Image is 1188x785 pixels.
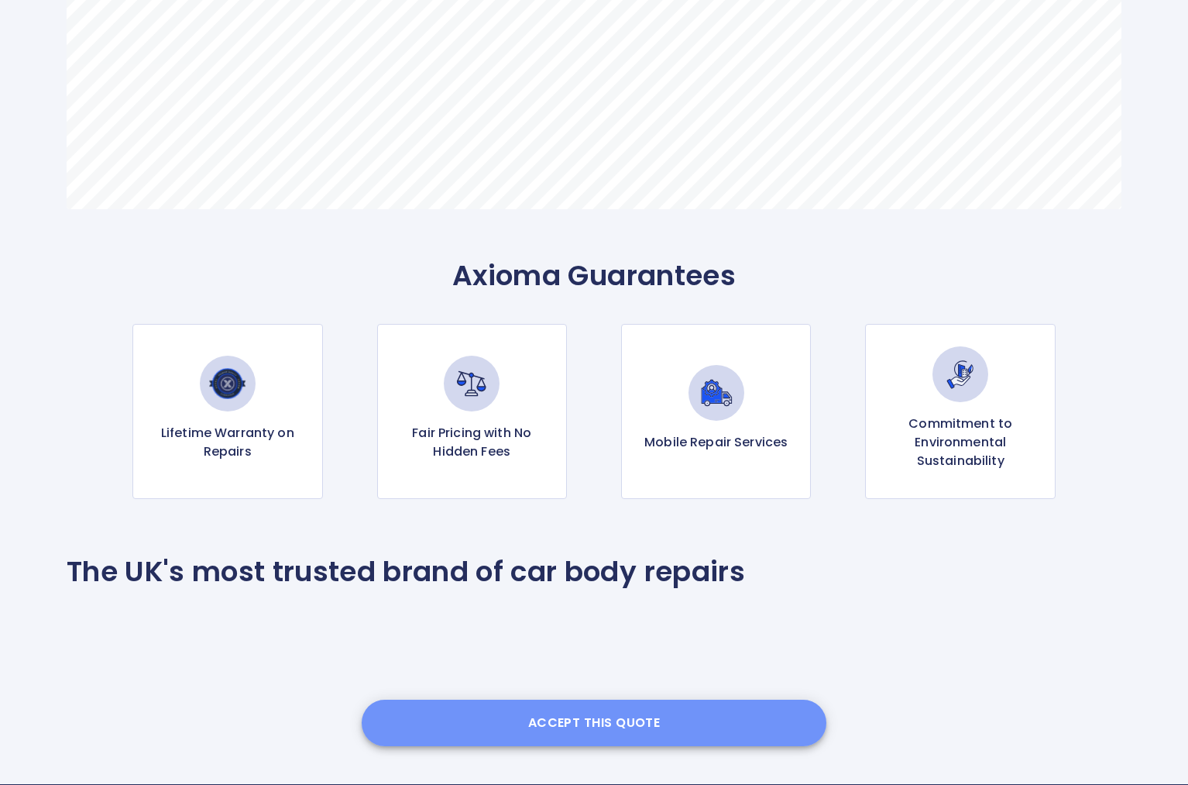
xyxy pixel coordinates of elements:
[932,346,988,402] img: Commitment to Environmental Sustainability
[67,614,1121,722] iframe: Customer reviews powered by Trustpilot
[444,356,500,411] img: Fair Pricing with No Hidden Fees
[644,433,788,452] p: Mobile Repair Services
[390,424,554,461] p: Fair Pricing with No Hidden Fees
[146,424,309,461] p: Lifetime Warranty on Repairs
[688,365,744,421] img: Mobile Repair Services
[878,415,1042,470] p: Commitment to Environmental Sustainability
[67,555,745,589] p: The UK's most trusted brand of car body repairs
[362,700,826,746] button: Accept this Quote
[67,259,1121,293] p: Axioma Guarantees
[200,356,256,411] img: Lifetime Warranty on Repairs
